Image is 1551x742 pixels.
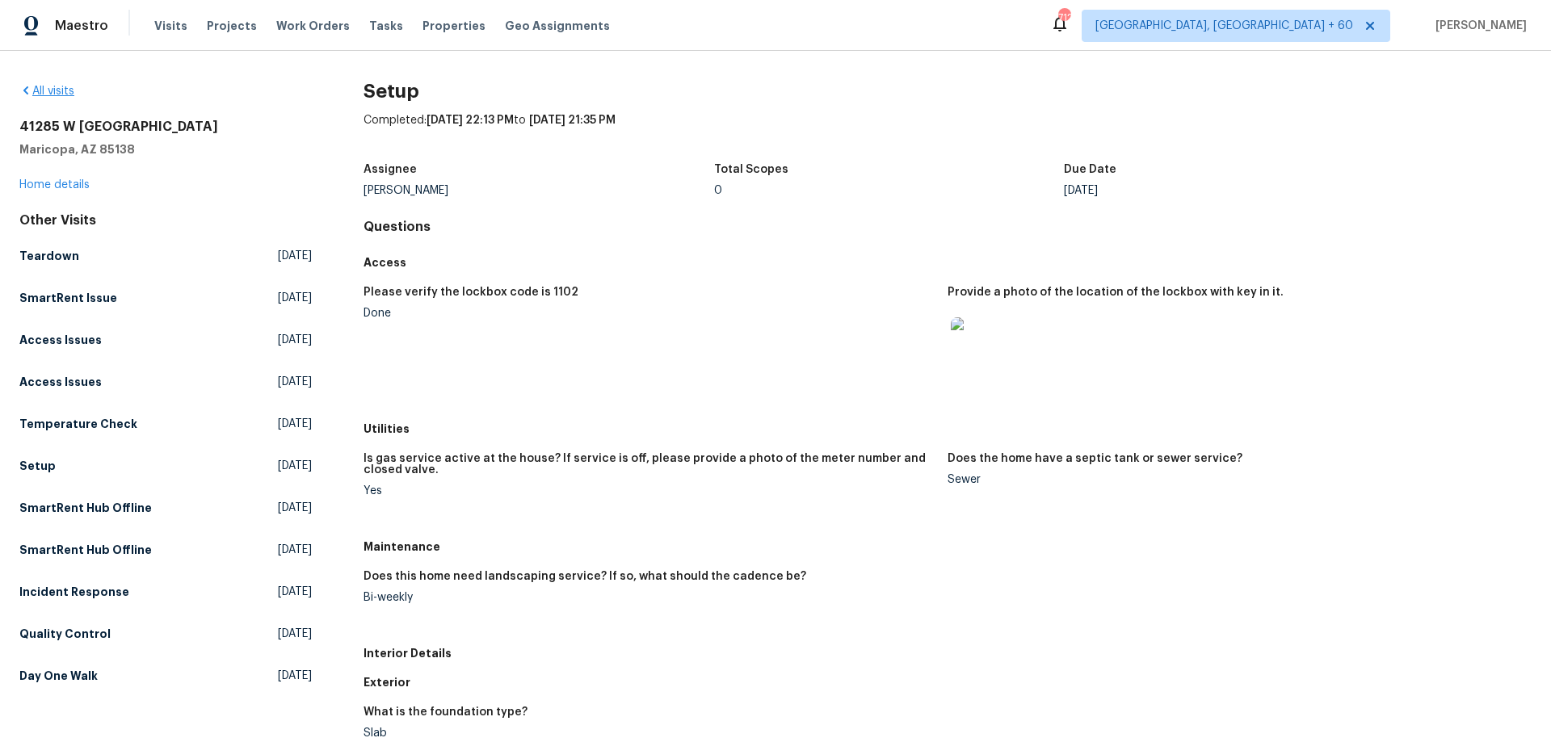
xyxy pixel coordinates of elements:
h5: SmartRent Hub Offline [19,542,152,558]
span: [DATE] [278,626,312,642]
a: Teardown[DATE] [19,241,312,270]
a: Incident Response[DATE] [19,577,312,606]
span: [DATE] [278,332,312,348]
span: [DATE] [278,458,312,474]
div: 0 [714,185,1065,196]
h5: Maintenance [364,539,1532,555]
div: Completed: to [364,112,1532,154]
div: [DATE] [1064,185,1414,196]
h5: Exterior [364,674,1532,690]
span: [DATE] [278,542,312,558]
a: All visits [19,86,74,97]
span: Visits [154,18,187,34]
div: Other Visits [19,212,312,228]
span: [DATE] [278,374,312,390]
span: [GEOGRAPHIC_DATA], [GEOGRAPHIC_DATA] + 60 [1095,18,1353,34]
h5: Is gas service active at the house? If service is off, please provide a photo of the meter number... [364,453,935,476]
h5: SmartRent Issue [19,290,117,306]
div: Done [364,308,935,319]
span: Maestro [55,18,108,34]
h5: Access [364,254,1532,270]
h5: Provide a photo of the location of the lockbox with key in it. [948,287,1284,298]
div: 712 [1058,10,1070,26]
h2: Setup [364,83,1532,99]
span: [DATE] [278,248,312,264]
span: [PERSON_NAME] [1429,18,1527,34]
h5: What is the foundation type? [364,706,528,718]
h5: Does the home have a septic tank or sewer service? [948,453,1242,464]
span: Work Orders [276,18,350,34]
div: [PERSON_NAME] [364,185,714,196]
h5: Temperature Check [19,416,137,432]
span: [DATE] 22:13 PM [427,115,514,126]
span: Geo Assignments [505,18,610,34]
span: Tasks [369,20,403,31]
h5: Teardown [19,248,79,264]
a: SmartRent Hub Offline[DATE] [19,535,312,564]
a: Temperature Check[DATE] [19,409,312,438]
a: Home details [19,179,90,191]
div: Yes [364,485,935,497]
h5: Interior Details [364,645,1532,661]
a: Setup[DATE] [19,451,312,480]
a: Day One Walk[DATE] [19,661,312,690]
h5: Access Issues [19,374,102,390]
h5: Setup [19,458,56,474]
h5: Due Date [1064,164,1116,175]
h5: Quality Control [19,626,111,642]
h5: SmartRent Hub Offline [19,500,152,516]
span: Properties [422,18,485,34]
h5: Total Scopes [714,164,788,175]
h5: Please verify the lockbox code is 1102 [364,287,578,298]
h5: Incident Response [19,584,129,600]
a: SmartRent Hub Offline[DATE] [19,493,312,522]
h5: Assignee [364,164,417,175]
div: Sewer [948,474,1519,485]
h5: Access Issues [19,332,102,348]
h5: Utilities [364,421,1532,437]
span: [DATE] [278,290,312,306]
h5: Does this home need landscaping service? If so, what should the cadence be? [364,571,806,582]
span: [DATE] [278,416,312,432]
div: Bi-weekly [364,592,935,603]
a: Access Issues[DATE] [19,325,312,354]
a: SmartRent Issue[DATE] [19,283,312,312]
span: [DATE] [278,668,312,684]
h5: Day One Walk [19,668,98,684]
span: Projects [207,18,257,34]
h2: 41285 W [GEOGRAPHIC_DATA] [19,119,312,135]
span: [DATE] 21:35 PM [529,115,616,126]
span: [DATE] [278,500,312,516]
span: [DATE] [278,584,312,600]
a: Access Issues[DATE] [19,367,312,396]
a: Quality Control[DATE] [19,619,312,648]
div: Slab [364,727,935,739]
h4: Questions [364,219,1532,235]
h5: Maricopa, AZ 85138 [19,141,312,157]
